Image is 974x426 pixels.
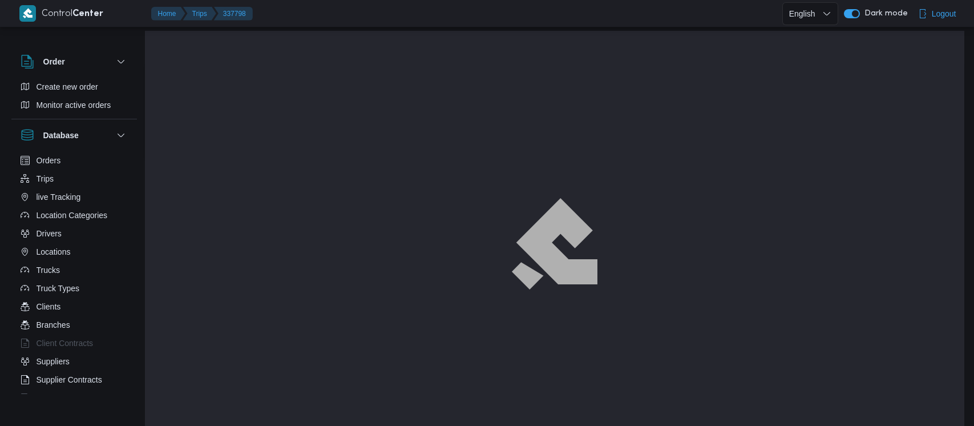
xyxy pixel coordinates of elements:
button: Create new order [16,78,132,96]
button: Trucks [16,261,132,279]
button: Monitor active orders [16,96,132,114]
button: Client Contracts [16,334,132,352]
button: 337798 [214,7,253,21]
span: Supplier Contracts [37,373,102,387]
button: Trips [183,7,216,21]
span: Suppliers [37,355,70,368]
h3: Database [43,128,79,142]
b: Center [72,10,103,18]
span: Locations [37,245,71,259]
span: Dark mode [860,9,908,18]
button: Clients [16,298,132,316]
span: live Tracking [37,190,81,204]
button: Trips [16,170,132,188]
span: Location Categories [37,208,108,222]
span: Trucks [37,263,60,277]
button: live Tracking [16,188,132,206]
button: Suppliers [16,352,132,371]
span: Orders [37,154,61,167]
img: ILLA Logo [516,203,592,284]
button: Order [21,55,128,69]
span: Clients [37,300,61,314]
span: Truck Types [37,282,79,295]
button: Location Categories [16,206,132,224]
span: Client Contracts [37,336,94,350]
button: Locations [16,243,132,261]
div: Database [11,151,137,399]
button: Devices [16,389,132,407]
span: Branches [37,318,70,332]
span: Drivers [37,227,62,240]
button: Home [151,7,185,21]
button: Logout [914,2,961,25]
button: Supplier Contracts [16,371,132,389]
span: Create new order [37,80,98,94]
span: Devices [37,391,65,405]
span: Logout [932,7,956,21]
img: X8yXhbKr1z7QwAAAABJRU5ErkJggg== [19,5,36,22]
button: Truck Types [16,279,132,298]
button: Branches [16,316,132,334]
button: Orders [16,151,132,170]
span: Monitor active orders [37,98,111,112]
div: Order [11,78,137,119]
span: Trips [37,172,54,186]
button: Drivers [16,224,132,243]
button: Database [21,128,128,142]
h3: Order [43,55,65,69]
